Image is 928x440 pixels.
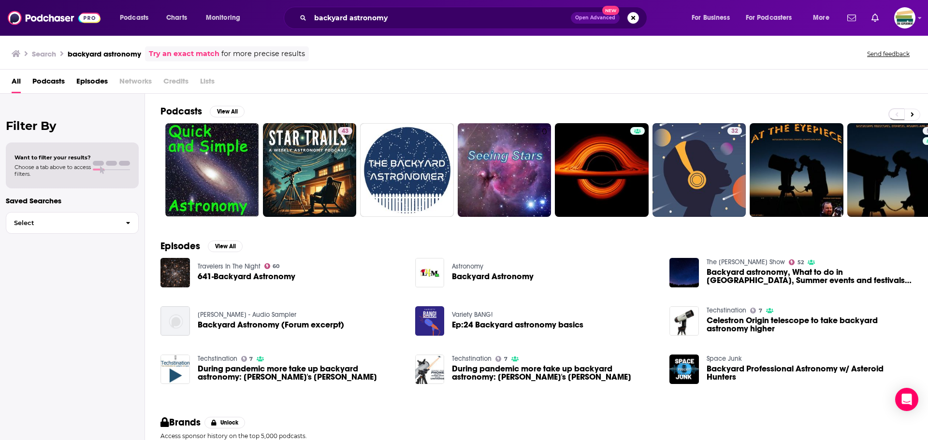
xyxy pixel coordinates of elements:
[452,311,493,319] a: Variety BANG!
[293,7,656,29] div: Search podcasts, credits, & more...
[415,355,445,384] img: During pandemic more take up backyard astronomy: Celestron's Jason Mulek
[198,272,295,281] a: 641-Backyard Astronomy
[12,73,21,93] a: All
[452,262,483,270] a: Astronomy
[14,154,91,161] span: Want to filter your results?
[652,123,746,217] a: 32
[669,355,699,384] img: Backyard Professional Astronomy w/ Asteroid Hunters
[602,6,620,15] span: New
[789,259,804,265] a: 52
[707,316,913,333] a: Celestron Origin telescope to take backyard astronomy higher
[160,105,202,117] h2: Podcasts
[241,356,253,362] a: 7
[198,365,404,381] a: During pandemic more take up backyard astronomy: Celestron's Jason Mulek
[669,258,699,287] a: Backyard astronomy, What to do in Oconto, Summer events and festivals around Wisconsin
[263,123,357,217] a: 43
[68,49,141,58] h3: backyard astronomy
[200,73,215,93] span: Lists
[160,306,190,336] a: Backyard Astronomy (Forum excerpt)
[310,10,571,26] input: Search podcasts, credits, & more...
[669,306,699,336] img: Celestron Origin telescope to take backyard astronomy higher
[119,73,152,93] span: Networks
[707,268,913,284] span: Backyard astronomy, What to do in [GEOGRAPHIC_DATA], Summer events and festivals around [US_STATE]
[210,106,245,117] button: View All
[6,212,139,234] button: Select
[6,119,139,133] h2: Filter By
[864,50,913,58] button: Send feedback
[750,308,762,313] a: 7
[221,48,305,59] span: for more precise results
[495,356,507,362] a: 7
[797,260,804,265] span: 52
[249,357,253,361] span: 7
[731,127,738,136] span: 32
[707,258,785,266] a: The Larry Meiller Show
[120,11,148,25] span: Podcasts
[160,105,245,117] a: PodcastsView All
[415,258,445,287] img: Backyard Astronomy
[575,15,615,20] span: Open Advanced
[204,417,246,428] button: Unlock
[160,240,243,252] a: EpisodesView All
[198,321,344,329] a: Backyard Astronomy (Forum excerpt)
[264,263,280,269] a: 60
[14,164,91,177] span: Choose a tab above to access filters.
[452,321,583,329] a: Ep:24 Backyard astronomy basics
[113,10,161,26] button: open menu
[208,241,243,252] button: View All
[707,355,742,363] a: Space Junk
[692,11,730,25] span: For Business
[338,127,352,135] a: 43
[452,355,492,363] a: Techstination
[166,11,187,25] span: Charts
[76,73,108,93] a: Episodes
[198,262,261,270] a: Travelers In The Night
[160,258,190,287] img: 641-Backyard Astronomy
[273,264,279,269] span: 60
[727,127,742,135] a: 32
[32,73,65,93] a: Podcasts
[759,309,762,313] span: 7
[6,196,139,205] p: Saved Searches
[198,311,296,319] a: Cleve Callison - Audio Sampler
[452,272,534,281] a: Backyard Astronomy
[504,357,507,361] span: 7
[452,365,658,381] span: During pandemic more take up backyard astronomy: [PERSON_NAME]'s [PERSON_NAME]
[160,416,201,428] h2: Brands
[746,11,792,25] span: For Podcasters
[895,388,918,411] div: Open Intercom Messenger
[160,355,190,384] img: During pandemic more take up backyard astronomy: Celestron's Jason Mulek
[342,127,348,136] span: 43
[542,127,547,213] div: 0
[806,10,841,26] button: open menu
[707,268,913,284] a: Backyard astronomy, What to do in Oconto, Summer events and festivals around Wisconsin
[198,365,404,381] span: During pandemic more take up backyard astronomy: [PERSON_NAME]'s [PERSON_NAME]
[894,7,915,28] button: Show profile menu
[160,432,913,440] p: Access sponsor history on the top 5,000 podcasts.
[739,10,806,26] button: open menu
[894,7,915,28] span: Logged in as ExperimentPublicist
[32,49,56,58] h3: Search
[707,306,746,314] a: Techstination
[707,365,913,381] a: Backyard Professional Astronomy w/ Asteroid Hunters
[458,123,551,217] a: 0
[163,73,188,93] span: Credits
[415,306,445,336] img: Ep:24 Backyard astronomy basics
[894,7,915,28] img: User Profile
[160,10,193,26] a: Charts
[198,355,237,363] a: Techstination
[8,9,101,27] img: Podchaser - Follow, Share and Rate Podcasts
